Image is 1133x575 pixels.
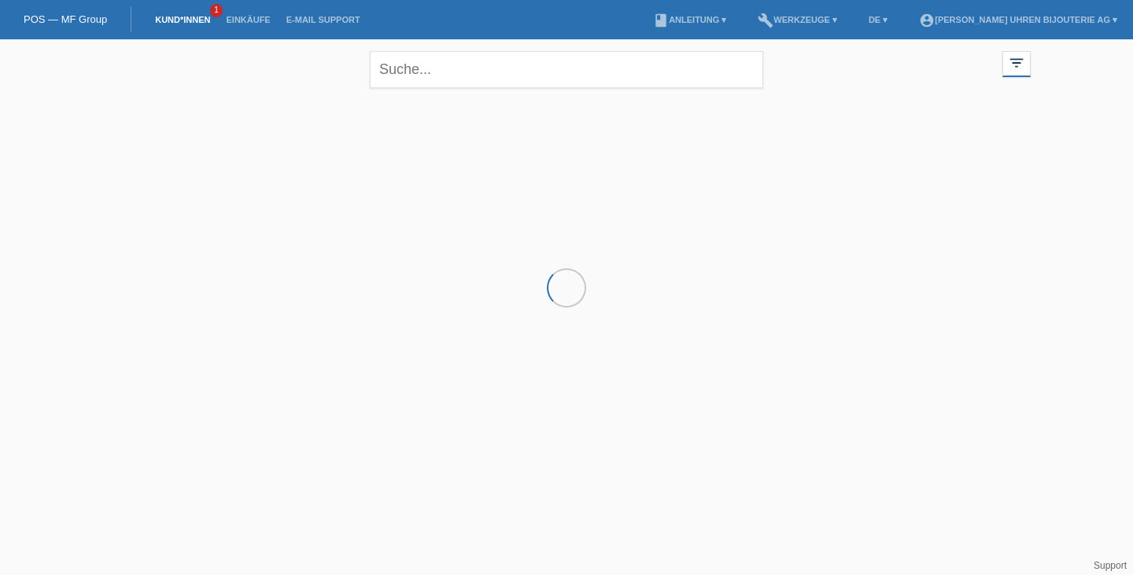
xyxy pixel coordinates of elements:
[919,13,935,28] i: account_circle
[24,13,107,25] a: POS — MF Group
[645,15,734,24] a: bookAnleitung ▾
[279,15,368,24] a: E-Mail Support
[210,4,223,17] span: 1
[750,15,845,24] a: buildWerkzeuge ▾
[218,15,278,24] a: Einkäufe
[653,13,669,28] i: book
[758,13,773,28] i: build
[147,15,218,24] a: Kund*innen
[1094,560,1127,571] a: Support
[911,15,1125,24] a: account_circle[PERSON_NAME] Uhren Bijouterie AG ▾
[370,51,763,88] input: Suche...
[861,15,895,24] a: DE ▾
[1008,54,1025,72] i: filter_list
